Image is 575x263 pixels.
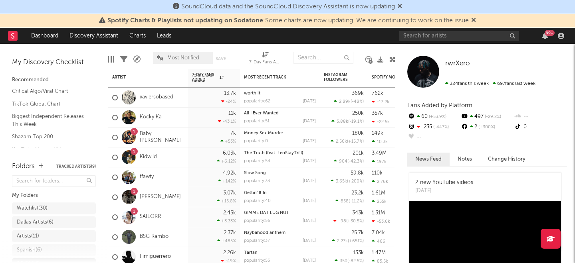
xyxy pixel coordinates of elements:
[349,159,363,164] span: -42.3 %
[221,99,236,104] div: -24 %
[217,159,236,164] div: +6.12 %
[372,171,383,176] div: 110k
[223,190,236,196] div: 3.07k
[351,190,364,196] div: 23.2k
[244,119,270,124] div: popularity: 51
[244,159,270,163] div: popularity: 54
[140,194,181,200] a: [PERSON_NAME]
[484,115,501,119] span: -29.2 %
[244,151,316,155] div: The Truth (feat. LeoStayTrill)
[140,131,184,144] a: Baby [PERSON_NAME]
[351,230,364,236] div: 25.7k
[372,91,383,96] div: 762k
[337,239,348,243] span: 2.27k
[336,139,347,144] span: 2.56k
[217,198,236,204] div: +15.8 %
[26,28,64,44] a: Dashboard
[415,179,473,187] div: 2 new YouTube videos
[349,239,363,243] span: +651 %
[372,179,388,184] div: 2.76k
[218,119,236,124] div: -43.1 %
[336,179,347,184] span: 3.65k
[112,75,172,80] div: Artist
[372,239,385,244] div: 466
[303,199,316,203] div: [DATE]
[415,187,473,195] div: [DATE]
[244,99,270,104] div: popularity: 62
[133,48,141,71] div: A&R Pipeline
[372,199,387,204] div: 255k
[140,253,171,260] a: Fimiguerrero
[334,159,364,164] div: ( )
[12,145,88,154] a: YouTube Hottest Videos
[107,18,263,24] span: Spotify Charts & Playlists not updating on Sodatone
[303,179,316,183] div: [DATE]
[450,153,480,166] button: Notes
[181,4,395,10] span: SoundCloud data and the SoundCloud Discovery Assistant is now updating
[372,151,387,156] div: 3.49M
[514,122,567,132] div: 0
[244,231,286,235] a: Naybahood anthem
[249,48,281,71] div: 7-Day Fans Added (7-Day Fans Added)
[244,131,283,135] a: Money Sex Murder
[12,87,88,96] a: Critical Algo/Viral Chart
[372,131,383,136] div: 149k
[17,232,39,241] div: Artists ( 11 )
[107,18,469,24] span: : Some charts are now updating. We are continuing to work on the issue
[514,112,567,122] div: --
[331,179,364,184] div: ( )
[445,60,470,68] a: rwrXero
[244,211,289,215] a: GIMME DAT LUG NUT
[140,174,154,181] a: ffawty
[445,81,489,86] span: 324 fans this week
[445,60,470,67] span: rwrXero
[244,179,270,183] div: popularity: 33
[17,245,42,255] div: Spanish ( 6 )
[151,28,177,44] a: Leads
[12,202,96,214] a: Watchlist(30)
[341,199,349,204] span: 858
[351,171,364,176] div: 59.8k
[244,191,316,195] div: Gettin' It In
[223,171,236,176] div: 4.92k
[140,114,162,121] a: Kocky Ka
[12,244,96,256] a: Spanish(6)
[372,219,390,224] div: -53.6k
[303,219,316,223] div: [DATE]
[230,131,236,136] div: 7k
[335,198,364,204] div: ( )
[331,139,364,144] div: ( )
[353,151,364,156] div: 201k
[124,28,151,44] a: Charts
[372,111,383,116] div: 357k
[303,139,316,143] div: [DATE]
[244,111,279,116] a: All I Ever Wanted
[407,153,450,166] button: News Feed
[432,125,449,130] span: -447 %
[12,75,96,85] div: Recommended
[545,30,555,36] div: 99 +
[349,120,363,124] span: -19.1 %
[352,131,364,136] div: 180k
[471,18,476,24] span: Dismiss
[244,111,316,116] div: All I Ever Wanted
[352,91,364,96] div: 369k
[352,111,364,116] div: 250k
[17,218,54,227] div: Dallas Artists ( 6 )
[460,112,514,122] div: 497
[192,73,218,82] span: 7-Day Fans Added
[480,153,533,166] button: Change History
[353,250,364,255] div: 133k
[303,239,316,243] div: [DATE]
[244,231,316,235] div: Naybahood anthem
[372,159,387,164] div: 197k
[244,131,316,135] div: Money Sex Murder
[140,234,169,240] a: BSG Rambo
[542,33,548,39] button: 99+
[244,239,270,243] div: popularity: 37
[348,139,363,144] span: +15.7 %
[228,111,236,116] div: 11k
[108,48,114,71] div: Edit Columns
[224,230,236,236] div: 2.37k
[244,211,316,215] div: GIMME DAT LUG NUT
